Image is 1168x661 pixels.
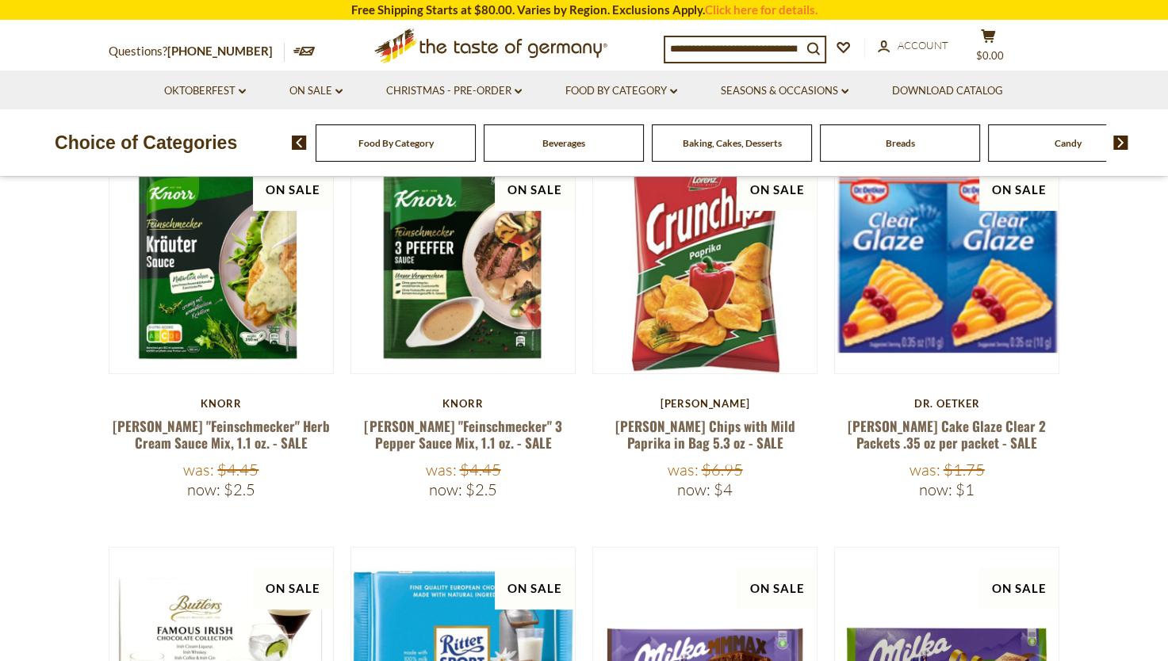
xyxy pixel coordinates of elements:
[1055,137,1082,149] a: Candy
[429,480,462,499] label: Now:
[898,39,948,52] span: Account
[351,149,576,373] img: Knorr "Feinschmecker" 3 Pepper Sauce Mix, 1.1 oz. - SALE
[350,397,576,410] div: Knorr
[292,136,307,150] img: previous arrow
[425,460,456,480] label: Was:
[358,137,434,149] a: Food By Category
[702,460,743,480] span: $6.95
[705,2,818,17] a: Click here for details.
[848,416,1046,453] a: [PERSON_NAME] Cake Glaze Clear 2 Packets .35 oz per packet - SALE
[187,480,220,499] label: Now:
[615,416,795,453] a: [PERSON_NAME] Chips with Mild Paprika in Bag 5.3 oz - SALE
[183,460,214,480] label: Was:
[721,82,848,100] a: Seasons & Occasions
[465,480,497,499] span: $2.5
[944,460,985,480] span: $1.75
[459,460,500,480] span: $4.45
[1113,136,1128,150] img: next arrow
[289,82,343,100] a: On Sale
[878,37,948,55] a: Account
[109,41,285,62] p: Questions?
[835,149,1059,373] img: Dr. Oetker Cake Glaze Clear 2 Packets .35 oz per packet - SALE
[224,480,255,499] span: $2.5
[109,397,335,410] div: Knorr
[565,82,677,100] a: Food By Category
[955,480,975,499] span: $1
[542,137,585,149] a: Beverages
[919,480,952,499] label: Now:
[364,416,561,453] a: [PERSON_NAME] "Feinschmecker" 3 Pepper Sauce Mix, 1.1 oz. - SALE
[217,460,258,480] span: $4.45
[593,149,818,373] img: Lorenz Crunch Chips with Mild Paprika in Bag 5.3 oz - SALE
[886,137,915,149] a: Breads
[910,460,940,480] label: Was:
[714,480,733,499] span: $4
[113,416,330,453] a: [PERSON_NAME] "Feinschmecker" Herb Cream Sauce Mix, 1.1 oz. - SALE
[683,137,782,149] a: Baking, Cakes, Desserts
[386,82,522,100] a: Christmas - PRE-ORDER
[109,149,334,373] img: Knorr "Feinschmecker" Herb Cream Sauce Mix, 1.1 oz. - SALE
[164,82,246,100] a: Oktoberfest
[677,480,710,499] label: Now:
[834,397,1060,410] div: Dr. Oetker
[976,49,1004,62] span: $0.00
[592,397,818,410] div: [PERSON_NAME]
[668,460,699,480] label: Was:
[965,29,1013,68] button: $0.00
[167,44,273,58] a: [PHONE_NUMBER]
[892,82,1003,100] a: Download Catalog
